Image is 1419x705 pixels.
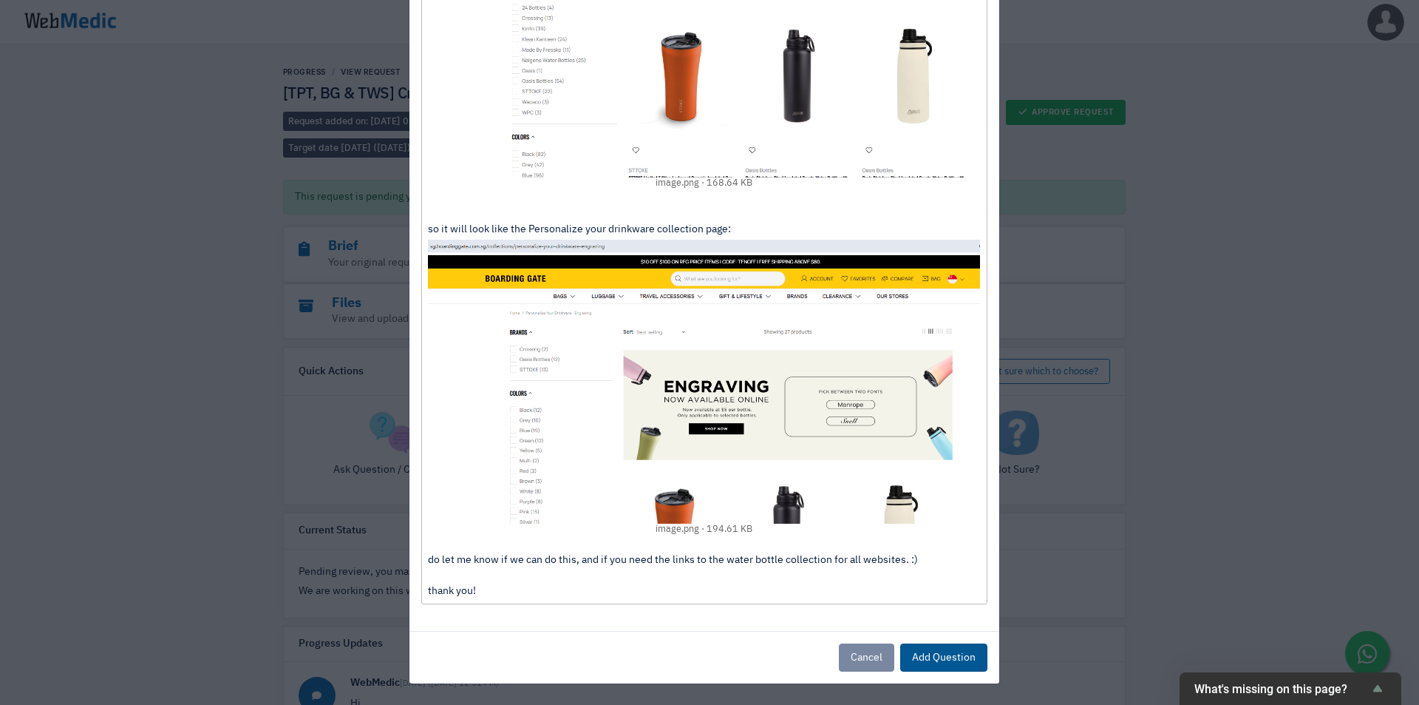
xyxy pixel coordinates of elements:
img: task-upload-1755076938.png [428,237,980,524]
span: image.png [656,524,699,534]
button: Show survey - What's missing on this page? [1194,680,1386,698]
a: image.png 168.64 KB [428,29,980,189]
span: 168.64 KB [701,178,752,188]
span: What's missing on this page? [1194,682,1369,696]
span: 194.61 KB [701,524,752,534]
button: Cancel [839,644,894,672]
a: image.png 194.61 KB [428,375,980,535]
button: Add Question [900,644,987,672]
span: image.png [656,178,699,188]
